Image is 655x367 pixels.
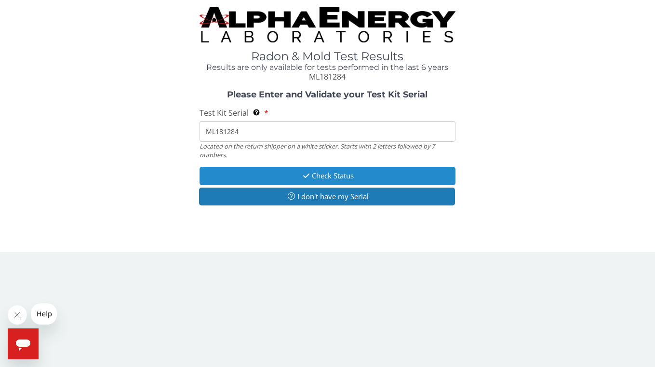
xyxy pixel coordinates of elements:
span: ML181284 [309,71,346,82]
iframe: Close message [8,305,27,325]
iframe: Button to launch messaging window [8,328,39,359]
button: Check Status [200,167,456,185]
h1: Radon & Mold Test Results [200,50,456,63]
iframe: Message from company [31,303,57,325]
h4: Results are only available for tests performed in the last 6 years [200,63,456,72]
strong: Please Enter and Validate your Test Kit Serial [227,89,428,100]
button: I don't have my Serial [199,188,455,205]
img: TightCrop.jpg [200,7,456,42]
span: Test Kit Serial [200,108,249,118]
div: Located on the return shipper on a white sticker. Starts with 2 letters followed by 7 numbers. [200,142,456,160]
